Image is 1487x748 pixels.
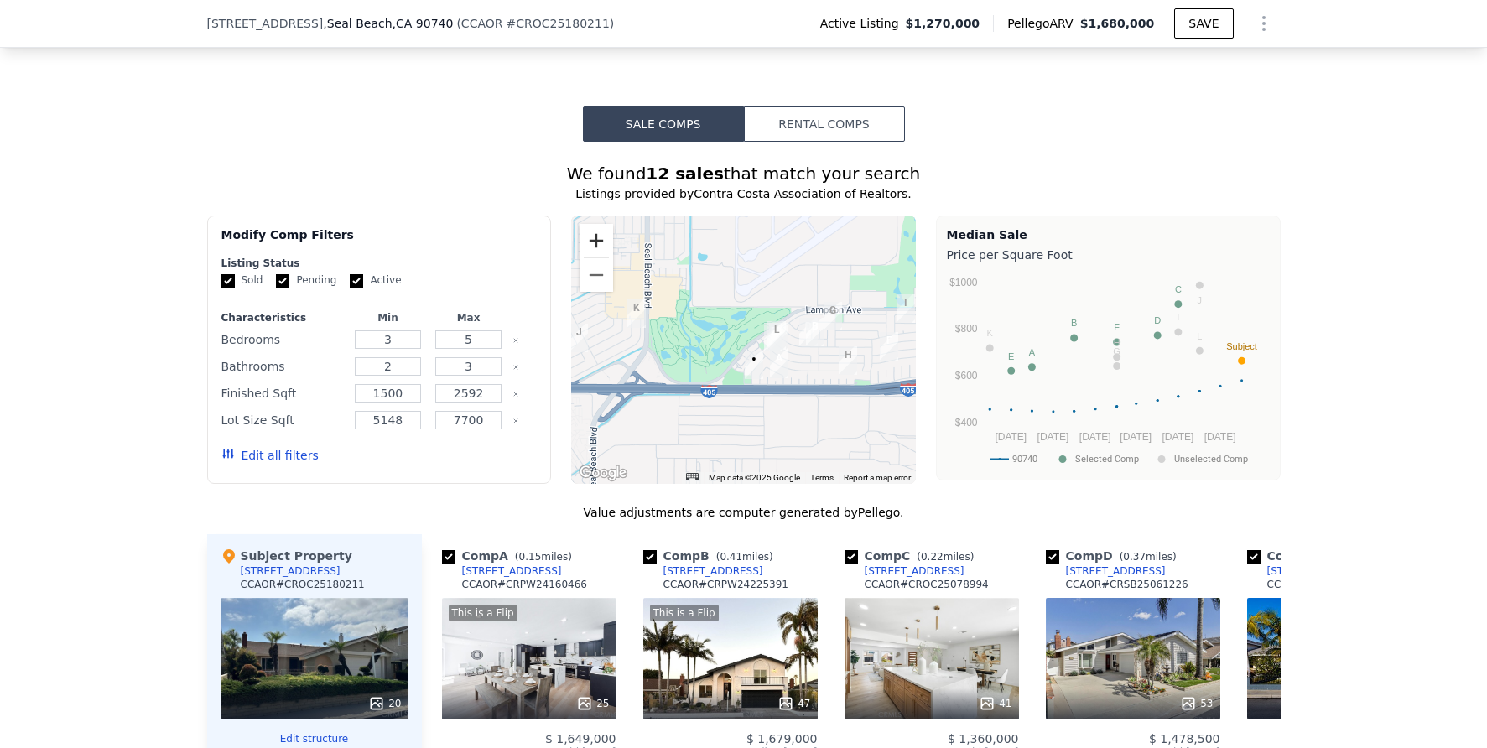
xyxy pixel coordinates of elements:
[686,473,698,480] button: Keyboard shortcuts
[1080,17,1155,30] span: $1,680,000
[764,323,782,351] div: 4189 Candleberry Ave
[207,15,324,32] span: [STREET_ADDRESS]
[519,551,542,563] span: 0.15
[1226,341,1257,351] text: Subject
[1197,295,1202,305] text: J
[650,605,719,621] div: This is a Flip
[954,370,977,382] text: $600
[844,473,911,482] a: Report a map error
[1174,284,1181,294] text: C
[954,323,977,335] text: $800
[1197,331,1202,341] text: L
[449,605,517,621] div: This is a Flip
[947,267,1270,476] div: A chart.
[1046,548,1183,564] div: Comp D
[921,551,944,563] span: 0.22
[777,695,810,712] div: 47
[1247,564,1367,578] a: [STREET_ADDRESS]
[1154,315,1161,325] text: D
[207,504,1281,521] div: Value adjustments are computer generated by Pellego .
[845,548,981,564] div: Comp C
[1113,346,1120,356] text: G
[949,277,978,288] text: $1000
[806,318,824,346] div: 4389 Elder Ave
[1267,564,1367,578] div: [STREET_ADDRESS]
[580,258,613,292] button: Zoom out
[986,328,993,338] text: K
[799,318,818,346] div: 4357 Elder Ave
[810,473,834,482] a: Terms
[221,274,235,288] input: Sold
[512,364,519,371] button: Clear
[221,355,345,378] div: Bathrooms
[663,564,763,578] div: [STREET_ADDRESS]
[947,226,1270,243] div: Median Sale
[880,332,898,361] div: 4725 Candleberry Ave
[462,564,562,578] div: [STREET_ADDRESS]
[569,324,588,352] div: 3181 Druid Ln
[575,462,631,484] a: Open this area in Google Maps (opens a new window)
[643,548,780,564] div: Comp B
[646,164,724,184] strong: 12 sales
[456,15,614,32] div: ( )
[1123,551,1146,563] span: 0.37
[442,548,579,564] div: Comp A
[432,311,506,325] div: Max
[910,551,980,563] span: ( miles)
[906,15,980,32] span: $1,270,000
[948,732,1019,745] span: $ 1,360,000
[1079,431,1110,443] text: [DATE]
[1149,732,1220,745] span: $ 1,478,500
[643,564,763,578] a: [STREET_ADDRESS]
[1177,312,1179,322] text: I
[1247,548,1377,564] div: Comp E
[207,185,1281,202] div: Listings provided by Contra Costa Association of Realtors .
[1046,564,1166,578] a: [STREET_ADDRESS]
[221,382,345,405] div: Finished Sqft
[221,311,345,325] div: Characteristics
[580,224,613,257] button: Zoom in
[368,695,401,712] div: 20
[1066,564,1166,578] div: [STREET_ADDRESS]
[746,732,818,745] span: $ 1,679,000
[1113,337,1120,347] text: H
[1028,347,1035,357] text: A
[583,106,744,142] button: Sale Comps
[995,431,1027,443] text: [DATE]
[351,311,424,325] div: Min
[462,578,588,591] div: CCAOR # CRPW24160466
[845,564,964,578] a: [STREET_ADDRESS]
[507,17,610,30] span: # CROC25180211
[865,564,964,578] div: [STREET_ADDRESS]
[1174,8,1233,39] button: SAVE
[1162,431,1193,443] text: [DATE]
[1247,7,1281,40] button: Show Options
[221,408,345,432] div: Lot Size Sqft
[350,274,363,288] input: Active
[1267,578,1390,591] div: CCAOR # CRSB24036503
[350,273,401,288] label: Active
[627,299,646,328] div: 3471 Yellowtail Dr
[710,551,780,563] span: ( miles)
[1113,551,1183,563] span: ( miles)
[1120,431,1152,443] text: [DATE]
[512,391,519,397] button: Clear
[1037,431,1068,443] text: [DATE]
[767,321,786,350] div: 4216 Dogwood Ave
[824,302,842,330] div: 3851 Heather St
[1180,695,1213,712] div: 53
[221,226,538,257] div: Modify Comp Filters
[221,732,408,745] button: Edit structure
[241,564,341,578] div: [STREET_ADDRESS]
[512,337,519,344] button: Clear
[709,473,800,482] span: Map data ©2025 Google
[276,273,336,288] label: Pending
[770,350,788,378] div: 4224 Banyan Ave
[393,17,454,30] span: , CA 90740
[221,328,345,351] div: Bedrooms
[744,106,905,142] button: Rental Comps
[508,551,579,563] span: ( miles)
[1174,454,1248,465] text: Unselected Comp
[979,695,1011,712] div: 41
[839,346,857,375] div: 4540 Birchwood Ave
